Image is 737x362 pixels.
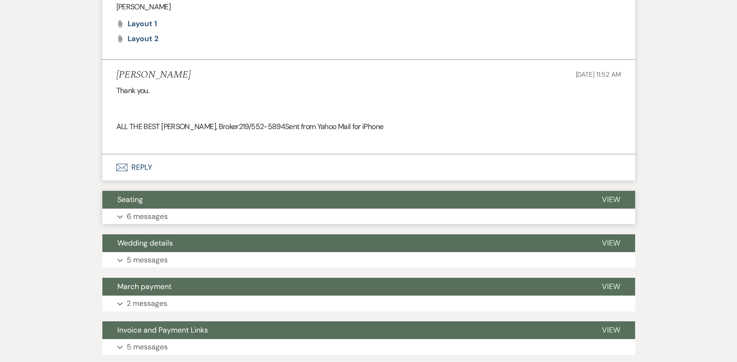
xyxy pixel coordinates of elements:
[602,238,620,248] span: View
[116,1,621,13] p: [PERSON_NAME]
[102,191,587,209] button: Seating
[587,234,635,252] button: View
[587,191,635,209] button: View
[117,282,172,291] span: March payment
[116,85,621,145] div: Thank you. ALL THE BEST [PERSON_NAME], Broker219/552-5894Sent from Yahoo Mail for iPhone
[587,278,635,296] button: View
[127,297,167,310] p: 2 messages
[602,282,620,291] span: View
[117,195,143,204] span: Seating
[102,278,587,296] button: March payment
[117,238,173,248] span: Wedding details
[127,210,168,223] p: 6 messages
[127,254,168,266] p: 5 messages
[587,321,635,339] button: View
[128,20,157,28] a: Layout 1
[576,70,621,79] span: [DATE] 11:52 AM
[128,35,158,43] a: Layout 2
[128,19,157,29] span: Layout 1
[102,339,635,355] button: 5 messages
[102,234,587,252] button: Wedding details
[602,325,620,335] span: View
[102,252,635,268] button: 5 messages
[602,195,620,204] span: View
[102,154,635,181] button: Reply
[102,321,587,339] button: Invoice and Payment Links
[127,341,168,353] p: 5 messages
[117,325,208,335] span: Invoice and Payment Links
[102,296,635,311] button: 2 messages
[102,209,635,224] button: 6 messages
[116,69,191,81] h5: [PERSON_NAME]
[128,34,158,43] span: Layout 2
